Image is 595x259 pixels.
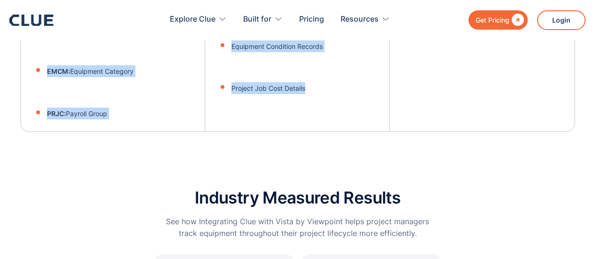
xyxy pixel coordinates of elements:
p: See how Integrating Clue with Vista by Viewpoint helps project managers track equipment throughou... [157,216,439,239]
div: Get Pricing [476,14,509,26]
p: Payroll Group [47,108,198,119]
h2: Industry Measured Results [195,188,400,207]
p: Equipment Category [47,65,198,77]
div: Explore Clue [170,5,227,34]
div: Explore Clue [170,5,215,34]
a: Get Pricing [468,10,528,30]
div: Resources [341,5,390,34]
div: Built for [243,5,271,34]
a: Login [537,10,586,30]
p: Equipment Condition Records [231,40,382,52]
div:  [509,14,524,26]
div: Built for [243,5,283,34]
a: Pricing [299,5,324,34]
p: Project Job Cost Details [231,82,382,94]
div: Resources [341,5,379,34]
span: EMCM: [47,67,70,75]
span: PRJC: [47,110,66,118]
